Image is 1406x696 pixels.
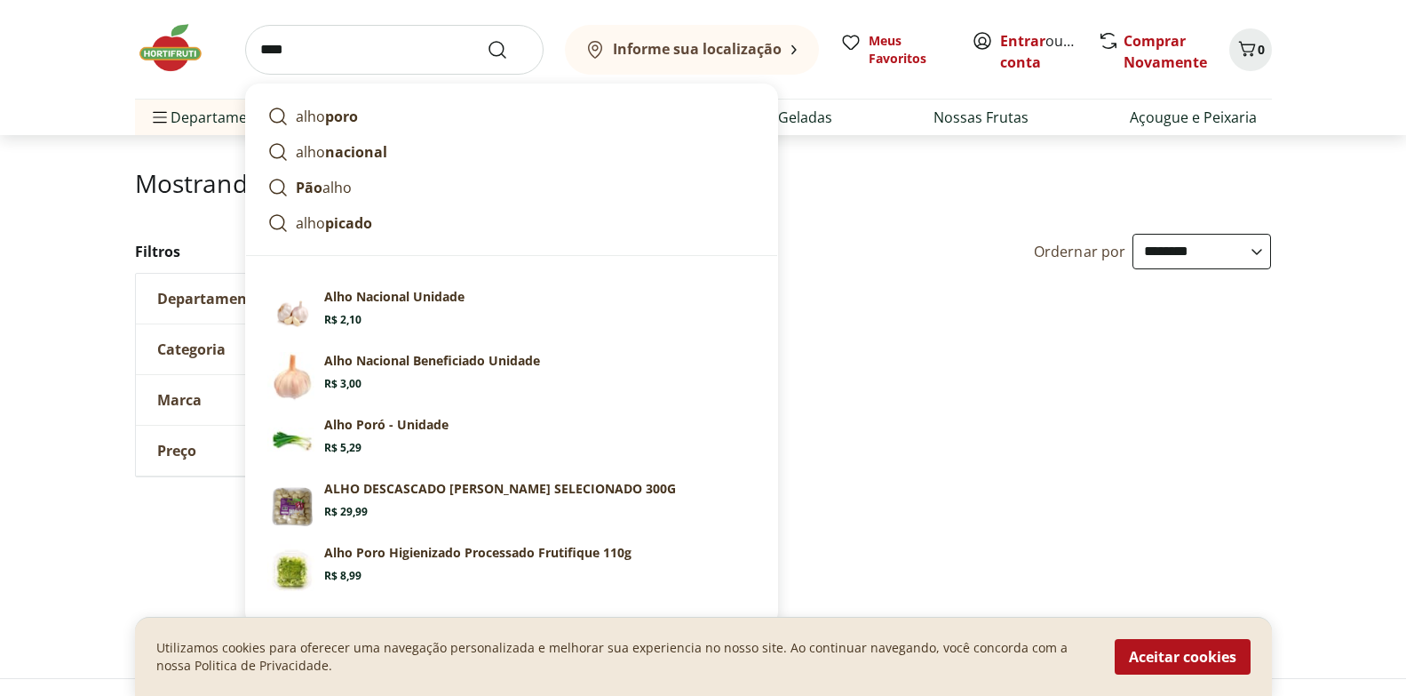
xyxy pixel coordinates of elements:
[1258,41,1265,58] span: 0
[324,569,361,583] span: R$ 8,99
[260,281,763,345] a: PrincipalAlho Nacional UnidadeR$ 2,10
[260,409,763,473] a: Alho Poró UnidadeAlho Poró - UnidadeR$ 5,29
[1000,31,1098,72] a: Criar conta
[136,375,402,425] button: Marca
[296,141,387,163] p: alho
[1124,31,1207,72] a: Comprar Novamente
[260,99,763,134] a: alhoporo
[324,288,465,306] p: Alho Nacional Unidade
[324,544,632,562] p: Alho Poro Higienizado Processado Frutifique 110g
[324,313,361,327] span: R$ 2,10
[325,213,372,233] strong: picado
[149,96,277,139] span: Departamentos
[260,345,763,409] a: Alho Nacional Beneficiado UnidadeAlho Nacional Beneficiado UnidadeR$ 3,00
[296,106,358,127] p: alho
[157,340,226,358] span: Categoria
[324,416,449,434] p: Alho Poró - Unidade
[260,537,763,601] a: PrincipalAlho Poro Higienizado Processado Frutifique 110gR$ 8,99
[565,25,819,75] button: Informe sua localização
[260,134,763,170] a: alhonacional
[296,178,322,197] strong: Pão
[136,274,402,324] button: Departamento
[325,142,387,162] strong: nacional
[260,473,763,537] a: PrincipalALHO DESCASCADO [PERSON_NAME] SELECIONADO 300GR$ 29,99
[136,426,402,476] button: Preço
[325,107,358,126] strong: poro
[296,177,352,198] p: alho
[869,32,950,68] span: Meus Favoritos
[157,391,202,409] span: Marca
[135,234,403,269] h2: Filtros
[136,324,402,374] button: Categoria
[613,39,782,59] b: Informe sua localização
[157,442,196,460] span: Preço
[1115,639,1251,675] button: Aceitar cookies
[267,480,317,530] img: Principal
[245,25,544,75] input: search
[324,441,361,455] span: R$ 5,29
[324,505,368,519] span: R$ 29,99
[1000,31,1045,51] a: Entrar
[135,21,224,75] img: Hortifruti
[260,205,763,241] a: alhopicado
[267,288,317,338] img: Principal
[324,352,540,370] p: Alho Nacional Beneficiado Unidade
[267,544,317,594] img: Principal
[296,212,372,234] p: alho
[324,377,361,391] span: R$ 3,00
[933,107,1029,128] a: Nossas Frutas
[157,290,262,308] span: Departamento
[267,416,317,466] img: Alho Poró Unidade
[1130,107,1257,128] a: Açougue e Peixaria
[267,352,317,402] img: Alho Nacional Beneficiado Unidade
[487,39,529,60] button: Submit Search
[1000,30,1079,73] span: ou
[324,480,676,498] p: ALHO DESCASCADO [PERSON_NAME] SELECIONADO 300G
[156,639,1093,675] p: Utilizamos cookies para oferecer uma navegação personalizada e melhorar sua experiencia no nosso ...
[840,32,950,68] a: Meus Favoritos
[149,96,171,139] button: Menu
[1034,242,1126,261] label: Ordernar por
[260,170,763,205] a: Pãoalho
[1229,28,1272,71] button: Carrinho
[135,169,1272,197] h1: Mostrando resultados para:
